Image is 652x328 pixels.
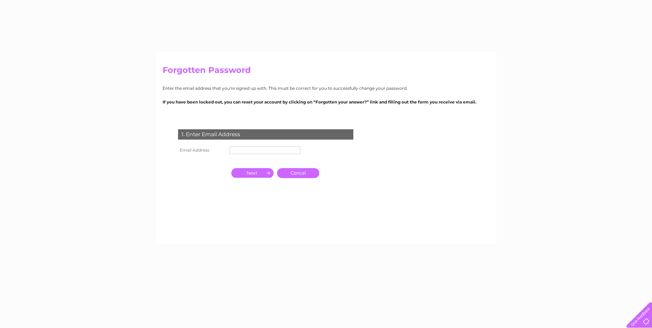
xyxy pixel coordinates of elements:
[163,85,490,91] p: Enter the email address that you're signed up with. This must be correct for you to successfully ...
[178,129,353,140] div: 1. Enter Email Address
[163,65,490,78] h2: Forgotten Password
[163,99,490,105] p: If you have been locked out, you can reset your account by clicking on “Forgotten your answer?” l...
[277,168,319,178] a: Cancel
[176,145,228,156] th: Email Address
